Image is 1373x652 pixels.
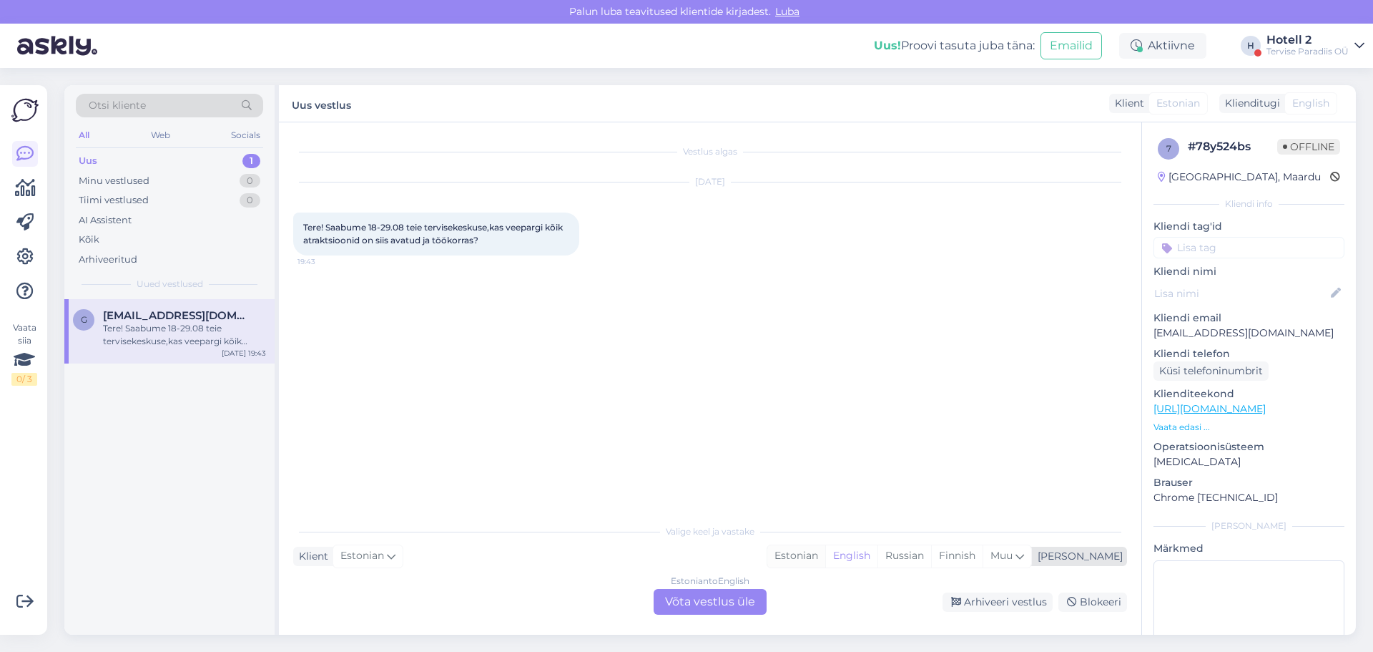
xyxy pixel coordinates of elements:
div: Socials [228,126,263,145]
div: Kõik [79,233,99,247]
span: Estonian [340,548,384,564]
p: Kliendi tag'id [1153,219,1344,234]
div: Kliendi info [1153,198,1344,210]
img: Askly Logo [11,97,39,124]
span: g [81,314,87,325]
div: Web [148,126,173,145]
span: Uued vestlused [137,278,203,291]
span: English [1292,96,1329,111]
p: Kliendi nimi [1153,264,1344,279]
div: Hotell 2 [1266,34,1349,46]
p: Kliendi telefon [1153,346,1344,361]
span: 19:43 [297,256,351,267]
a: [URL][DOMAIN_NAME] [1153,402,1266,415]
div: Klienditugi [1219,96,1280,111]
p: [MEDICAL_DATA] [1153,454,1344,469]
div: Minu vestlused [79,174,149,188]
label: Uus vestlus [292,94,351,113]
span: Estonian [1156,96,1200,111]
div: 0 [240,193,260,208]
div: Finnish [931,545,983,567]
div: Arhiveeri vestlus [943,593,1053,612]
div: Vaata siia [11,321,37,386]
div: # 78y524bs [1188,138,1277,155]
p: Kliendi email [1153,311,1344,326]
div: Valige keel ja vastake [293,525,1127,538]
div: 0 [240,174,260,188]
div: 1 [242,154,260,168]
p: Klienditeekond [1153,386,1344,402]
span: 7 [1166,143,1171,154]
input: Lisa tag [1153,237,1344,258]
p: Chrome [TECHNICAL_ID] [1153,490,1344,505]
div: Proovi tasuta juba täna: [874,37,1035,54]
div: 0 / 3 [11,373,37,386]
div: [DATE] [293,175,1127,188]
span: Offline [1277,139,1340,155]
div: Uus [79,154,97,168]
div: AI Assistent [79,213,132,228]
a: Hotell 2Tervise Paradiis OÜ [1266,34,1364,57]
div: All [76,126,92,145]
p: Vaata edasi ... [1153,421,1344,434]
p: Brauser [1153,475,1344,490]
div: Estonian [767,545,825,567]
div: [GEOGRAPHIC_DATA], Maardu [1158,170,1321,185]
div: [PERSON_NAME] [1153,520,1344,532]
span: gretesahharova@gmail.com [103,309,252,322]
span: Otsi kliente [89,98,146,113]
p: [EMAIL_ADDRESS][DOMAIN_NAME] [1153,326,1344,341]
div: Aktiivne [1119,33,1206,59]
div: English [825,545,877,567]
div: Küsi telefoninumbrit [1153,361,1269,381]
span: Tere! Saabume 18-29.08 teie tervisekeskuse,kas veepargi kõik atraktsioonid on siis avatud ja töök... [303,222,565,245]
p: Märkmed [1153,541,1344,556]
div: Vestlus algas [293,145,1127,158]
div: Klient [1109,96,1144,111]
div: H [1241,36,1261,56]
div: Tiimi vestlused [79,193,149,208]
div: [PERSON_NAME] [1032,549,1123,564]
div: Estonian to English [671,575,749,588]
button: Emailid [1040,32,1102,59]
b: Uus! [874,39,901,52]
p: Operatsioonisüsteem [1153,439,1344,454]
div: Klient [293,549,328,564]
span: Luba [771,5,804,18]
input: Lisa nimi [1154,286,1328,301]
div: Võta vestlus üle [654,589,767,615]
div: Russian [877,545,931,567]
div: [DATE] 19:43 [222,348,266,359]
div: Arhiveeritud [79,253,137,267]
div: Tere! Saabume 18-29.08 teie tervisekeskuse,kas veepargi kõik atraktsioonid on siis avatud ja töök... [103,322,266,348]
div: Blokeeri [1058,593,1127,612]
div: Tervise Paradiis OÜ [1266,46,1349,57]
span: Muu [990,549,1013,562]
